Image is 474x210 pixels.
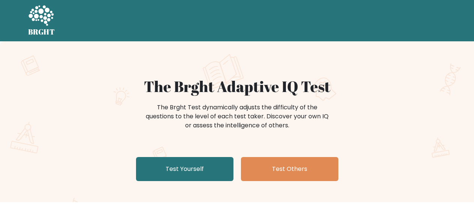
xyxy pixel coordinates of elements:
a: Test Yourself [136,157,233,181]
a: Test Others [241,157,338,181]
h5: BRGHT [28,27,55,36]
h1: The Brght Adaptive IQ Test [54,77,420,95]
div: The Brght Test dynamically adjusts the difficulty of the questions to the level of each test take... [144,103,331,130]
a: BRGHT [28,3,55,38]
